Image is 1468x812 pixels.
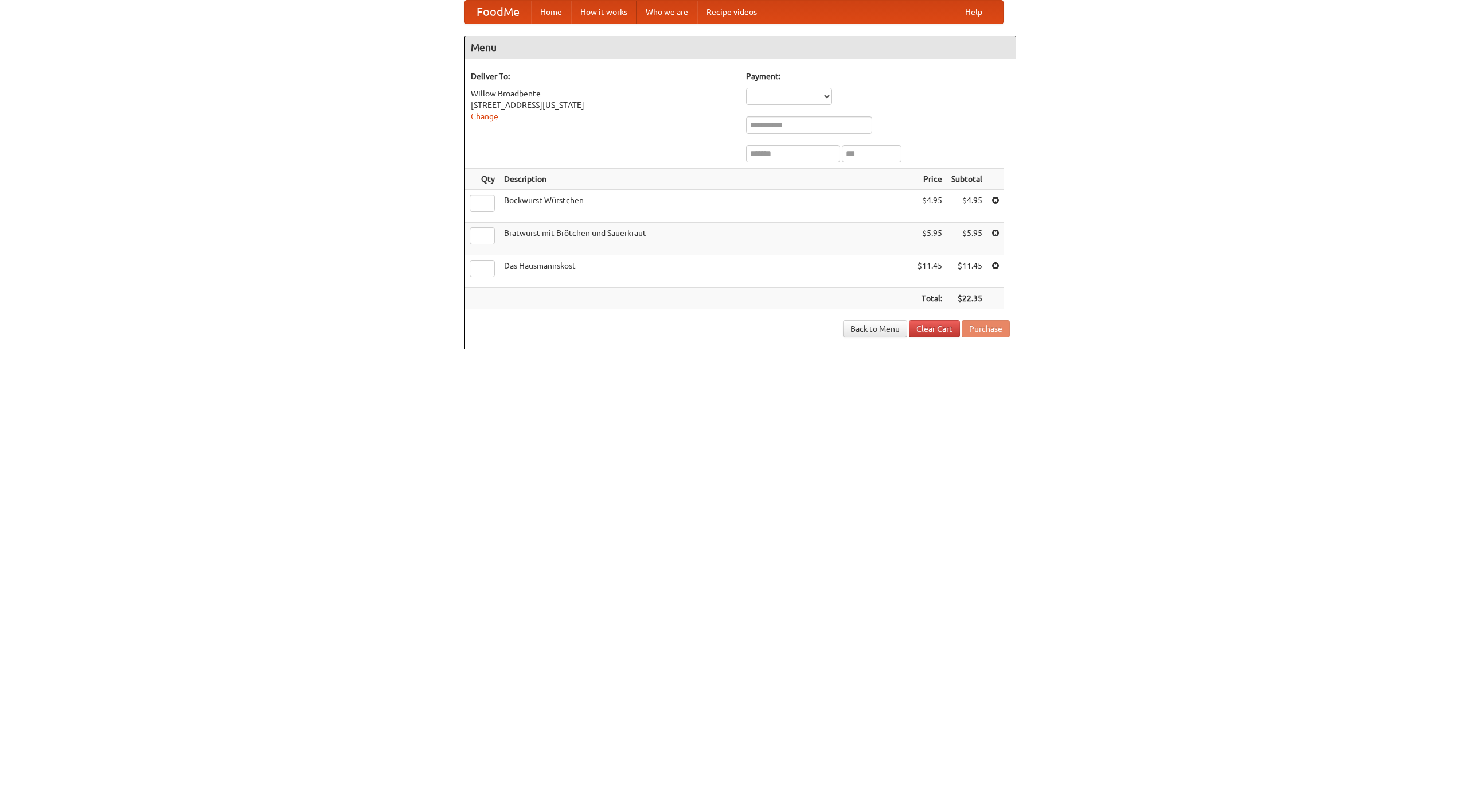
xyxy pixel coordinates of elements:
[913,288,947,309] th: Total:
[697,1,766,24] a: Recipe videos
[465,1,531,24] a: FoodMe
[465,36,1016,59] h4: Menu
[909,320,960,337] a: Clear Cart
[913,190,947,223] td: $4.95
[471,71,735,82] h5: Deliver To:
[947,169,987,190] th: Subtotal
[913,169,947,190] th: Price
[471,88,735,99] div: Willow Broadbente
[499,190,913,223] td: Bockwurst Würstchen
[947,223,987,255] td: $5.95
[746,71,1010,82] h5: Payment:
[499,255,913,288] td: Das Hausmannskost
[499,223,913,255] td: Bratwurst mit Brötchen und Sauerkraut
[947,190,987,223] td: $4.95
[947,255,987,288] td: $11.45
[947,288,987,309] th: $22.35
[465,169,499,190] th: Qty
[531,1,571,24] a: Home
[962,320,1010,337] button: Purchase
[637,1,697,24] a: Who we are
[843,320,907,337] a: Back to Menu
[913,223,947,255] td: $5.95
[913,255,947,288] td: $11.45
[471,112,498,121] a: Change
[471,99,735,111] div: [STREET_ADDRESS][US_STATE]
[571,1,637,24] a: How it works
[499,169,913,190] th: Description
[956,1,991,24] a: Help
